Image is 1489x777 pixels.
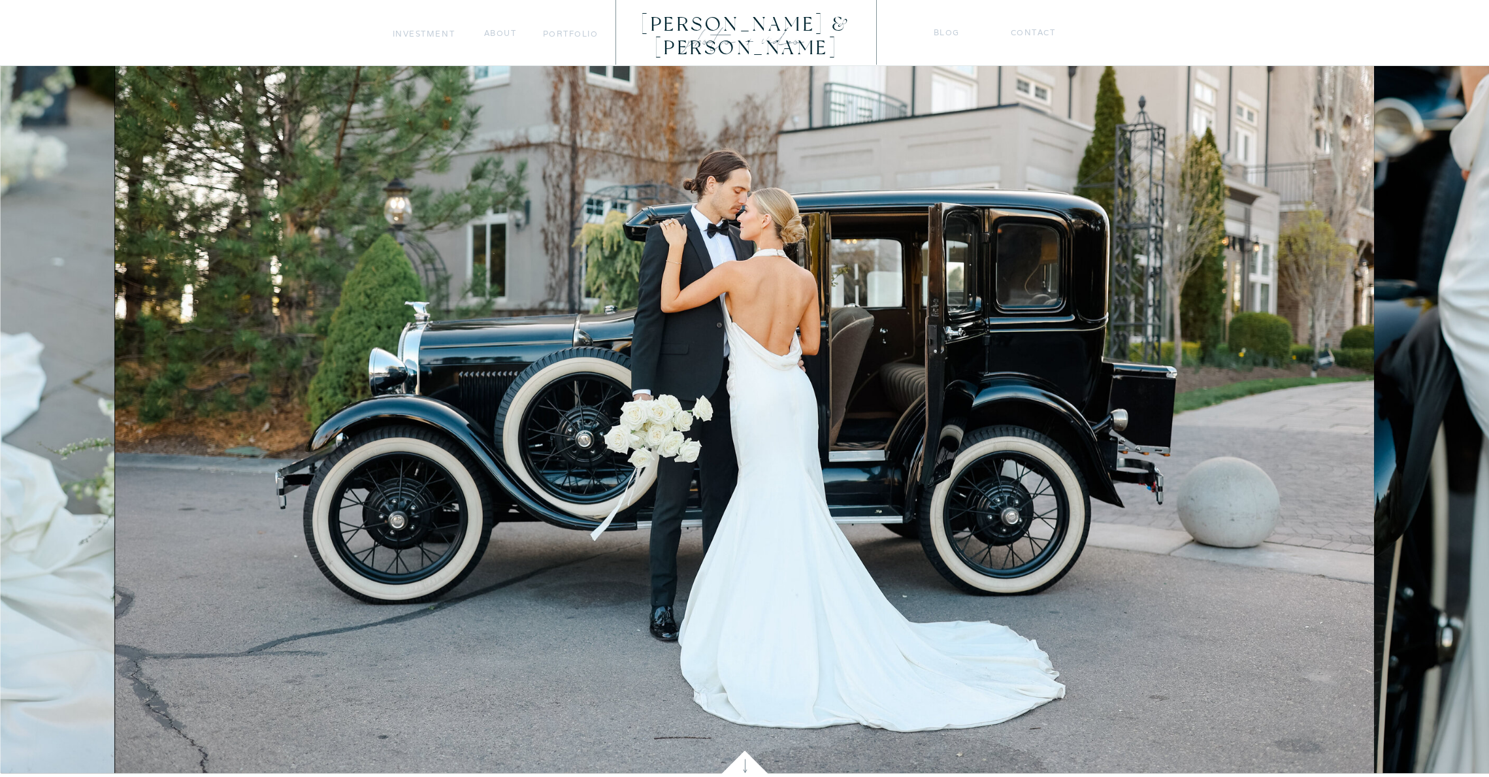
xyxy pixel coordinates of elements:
[393,27,455,41] a: Investment
[1011,25,1057,39] a: Contact
[619,13,875,36] a: [PERSON_NAME] & [PERSON_NAME]
[484,26,517,40] a: about
[934,25,960,39] a: blog
[543,27,598,41] a: portfolio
